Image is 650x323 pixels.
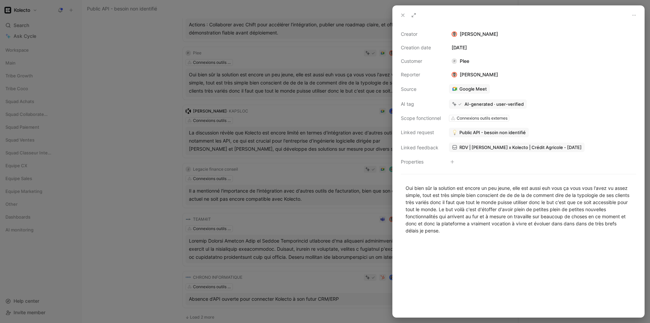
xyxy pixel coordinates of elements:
span: RDV | [PERSON_NAME] x Kolecto | Crédit Agricole - [DATE] [459,144,582,150]
div: Plee [449,57,472,65]
div: Source [401,85,441,93]
div: Creator [401,30,441,38]
div: [PERSON_NAME] [449,30,636,38]
div: Scope fonctionnel [401,114,441,122]
img: avatar [452,32,457,36]
div: AI-generated · user-verified [464,101,524,107]
div: Linked feedback [401,144,441,152]
div: Oui bien sûr la solution est encore un peu jeune, elle est aussi euh vous ça vous vous l'avez vu ... [406,184,631,234]
img: 💡 [452,130,457,135]
div: AI tag [401,100,441,108]
a: RDV | [PERSON_NAME] x Kolecto | Crédit Agricole - [DATE] [449,143,585,152]
div: P [452,58,457,64]
span: Public API - besoin non identifié [459,129,526,135]
div: Creation date [401,44,441,52]
div: [PERSON_NAME] [449,71,501,79]
img: avatar [452,73,457,77]
div: Reporter [401,71,441,79]
div: Properties [401,158,441,166]
div: [DATE] [449,44,636,52]
button: 💡Public API - besoin non identifié [449,128,529,137]
div: Linked request [401,128,441,136]
a: Google Meet [449,84,490,94]
div: Connexions outils externes [457,115,507,122]
div: Customer [401,57,441,65]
